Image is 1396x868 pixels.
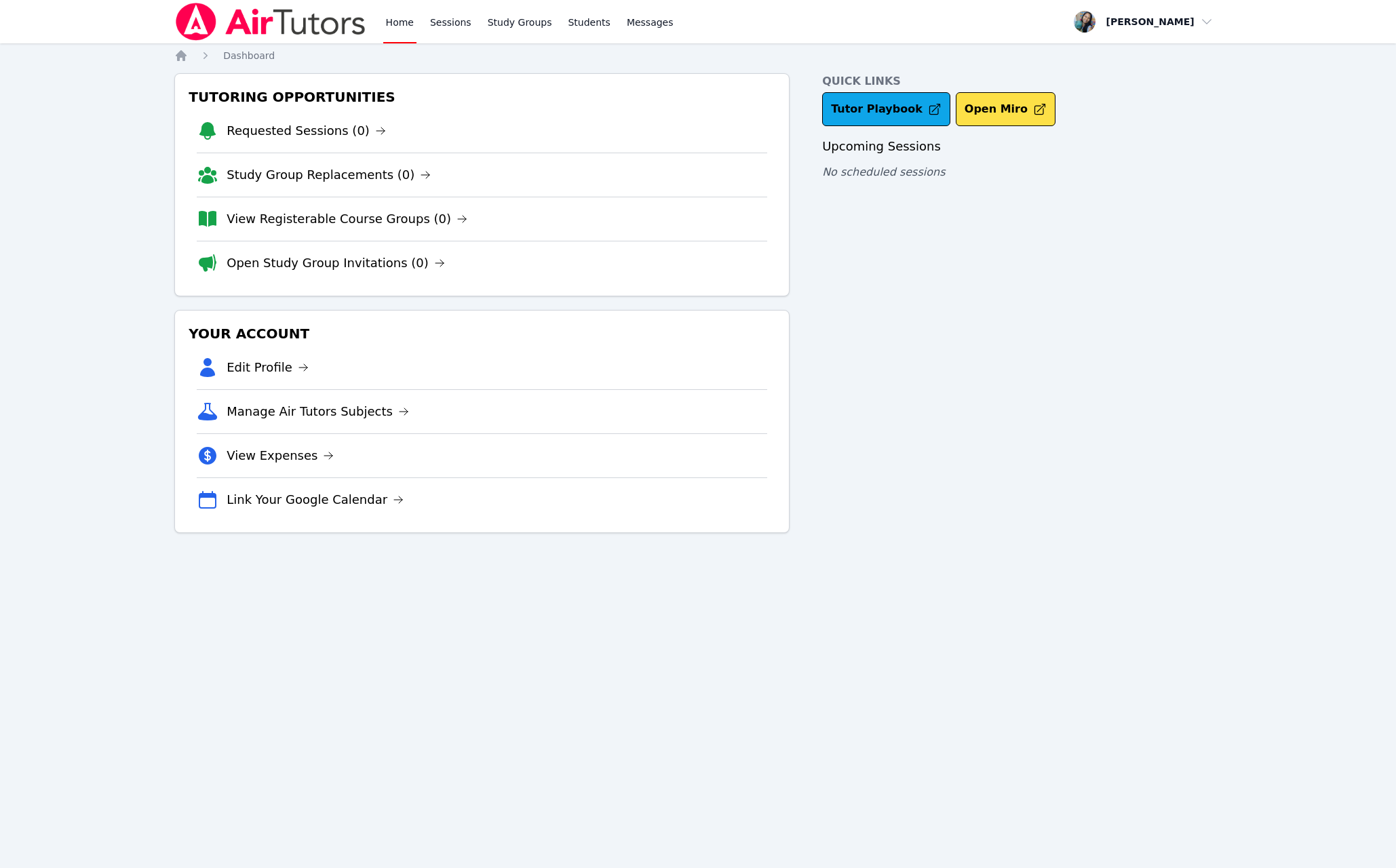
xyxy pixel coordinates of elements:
h3: Upcoming Sessions [822,137,1222,156]
h4: Quick Links [822,73,1222,90]
span: Messages [627,16,674,29]
a: View Registerable Course Groups (0) [227,210,467,229]
h3: Your Account [186,321,778,346]
a: Link Your Google Calendar [227,490,404,509]
a: Edit Profile [227,358,309,377]
span: Dashboard [223,50,275,61]
a: View Expenses [227,446,334,465]
nav: Breadcrumb [174,49,1222,62]
a: Requested Sessions (0) [227,121,386,140]
span: No scheduled sessions [822,165,945,178]
a: Open Study Group Invitations (0) [227,254,445,273]
h3: Tutoring Opportunities [186,85,778,109]
a: Tutor Playbook [822,92,950,126]
img: Air Tutors [174,3,366,41]
a: Manage Air Tutors Subjects [227,402,409,421]
button: Open Miro [956,92,1055,126]
a: Dashboard [223,49,275,62]
a: Study Group Replacements (0) [227,165,431,184]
